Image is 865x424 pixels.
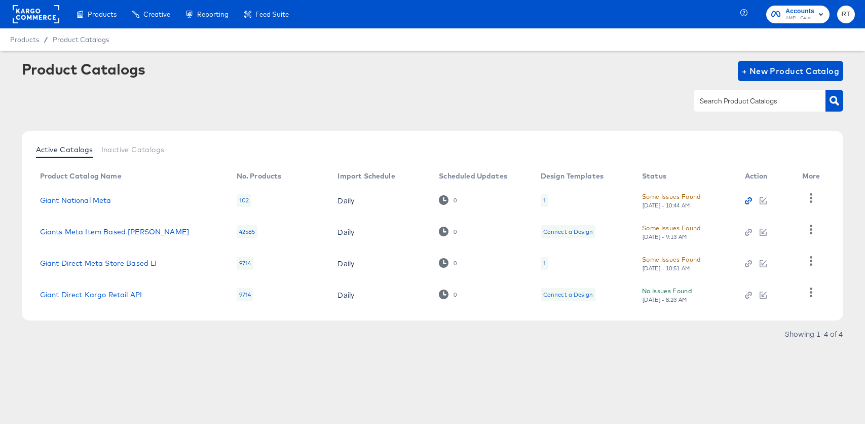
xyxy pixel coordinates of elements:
button: Some Issues Found[DATE] - 9:13 AM [642,223,701,240]
button: + New Product Catalog [738,61,844,81]
span: Feed Suite [255,10,289,18]
span: Accounts [785,6,814,17]
a: Giant Direct Meta Store Based LI [40,259,157,267]
td: Daily [329,248,431,279]
div: Import Schedule [337,172,395,180]
button: RT [837,6,855,23]
td: Daily [329,216,431,248]
div: 1 [541,257,548,270]
div: 0 [453,260,457,267]
div: [DATE] - 10:44 AM [642,202,691,209]
a: Giant Direct Kargo Retail API [40,291,142,299]
div: Connect a Design [543,228,593,236]
span: Creative [143,10,170,18]
th: More [794,168,833,185]
td: Daily [329,279,431,310]
button: Some Issues Found[DATE] - 10:44 AM [642,191,701,209]
span: Products [10,36,39,44]
div: Product Catalogs [22,61,145,77]
div: Some Issues Found [642,254,701,265]
div: 0 [453,291,457,298]
div: 1 [541,194,548,207]
div: 0 [453,228,457,235]
div: Product Catalog Name [40,172,122,180]
td: Daily [329,185,431,216]
div: Connect a Design [541,288,595,301]
button: Some Issues Found[DATE] - 10:51 AM [642,254,701,272]
span: AMP - Giant [785,14,814,22]
div: [DATE] - 9:13 AM [642,233,688,240]
div: 1 [543,259,546,267]
div: Some Issues Found [642,223,701,233]
div: Connect a Design [541,225,595,238]
span: / [39,36,53,44]
div: 0 [439,195,457,205]
div: 1 [543,196,546,204]
button: AccountsAMP - Giant [766,6,830,23]
span: Inactive Catalogs [101,146,165,154]
div: 9714 [237,257,254,270]
div: Showing 1–4 of 4 [784,330,843,337]
div: 0 [439,290,457,299]
span: Active Catalogs [36,146,93,154]
input: Search Product Catalogs [698,95,806,107]
span: Products [88,10,117,18]
div: Connect a Design [543,291,593,299]
div: Scheduled Updates [439,172,507,180]
div: Some Issues Found [642,191,701,202]
th: Action [737,168,794,185]
a: Giants Meta Item Based [PERSON_NAME] [40,228,189,236]
div: Design Templates [541,172,604,180]
div: 0 [453,197,457,204]
div: 0 [439,258,457,268]
span: Reporting [197,10,229,18]
a: Product Catalogs [53,36,109,44]
a: Giant National Meta [40,196,111,204]
div: 42585 [237,225,258,238]
span: + New Product Catalog [742,64,840,78]
div: 9714 [237,288,254,301]
span: RT [841,9,851,20]
div: No. Products [237,172,282,180]
div: 0 [439,227,457,236]
div: [DATE] - 10:51 AM [642,265,691,272]
th: Status [634,168,737,185]
div: 102 [237,194,251,207]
